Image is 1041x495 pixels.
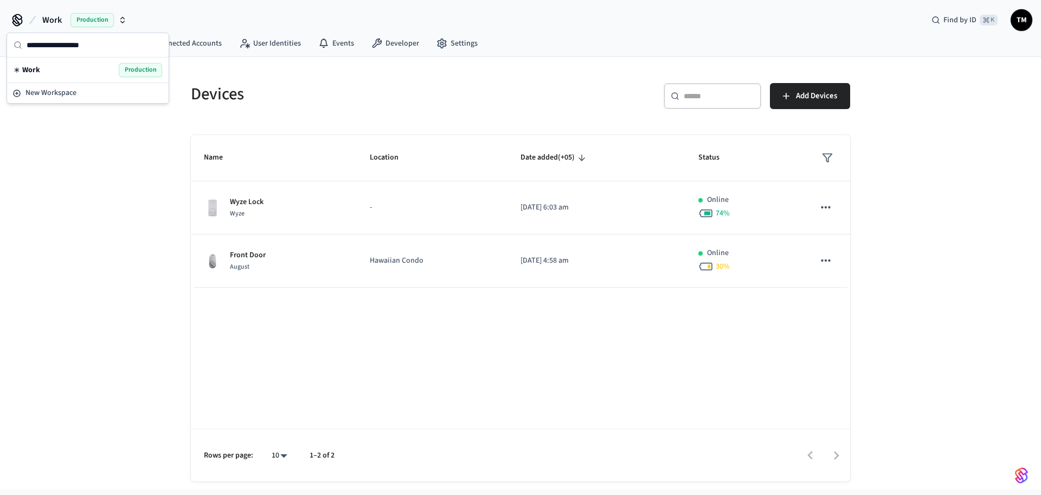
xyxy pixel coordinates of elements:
[8,84,168,102] button: New Workspace
[370,255,494,266] p: Hawaiian Condo
[230,250,266,261] p: Front Door
[25,87,76,99] span: New Workspace
[520,255,673,266] p: [DATE] 4:58 am
[230,262,249,271] span: August
[70,13,114,27] span: Production
[204,450,253,461] p: Rows per page:
[310,450,335,461] p: 1–2 of 2
[22,65,40,75] span: Work
[204,252,221,270] img: August Wifi Smart Lock 3rd Gen, Silver, Front
[230,196,264,208] p: Wyze Lock
[230,34,310,53] a: User Identities
[770,83,850,109] button: Add Devices
[363,34,428,53] a: Developer
[132,34,230,53] a: Connected Accounts
[923,10,1006,30] div: Find by ID⌘ K
[707,194,729,206] p: Online
[310,34,363,53] a: Events
[266,448,292,464] div: 10
[1015,467,1028,484] img: SeamLogoGradient.69752ec5.svg
[204,199,221,217] img: Wyze Lock
[716,208,730,219] span: 74 %
[119,63,162,77] span: Production
[796,89,837,103] span: Add Devices
[520,202,673,213] p: [DATE] 6:03 am
[191,83,514,105] h5: Devices
[1011,9,1032,31] button: TM
[42,14,62,27] span: Work
[7,58,169,82] div: Suggestions
[698,149,734,166] span: Status
[191,135,850,288] table: sticky table
[1012,10,1031,30] span: TM
[707,247,729,259] p: Online
[204,149,237,166] span: Name
[520,149,589,166] span: Date added(+05)
[230,209,245,218] span: Wyze
[980,15,998,26] span: ⌘ K
[428,34,486,53] a: Settings
[716,261,730,272] span: 30 %
[943,15,976,26] span: Find by ID
[370,202,494,213] p: -
[370,149,413,166] span: Location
